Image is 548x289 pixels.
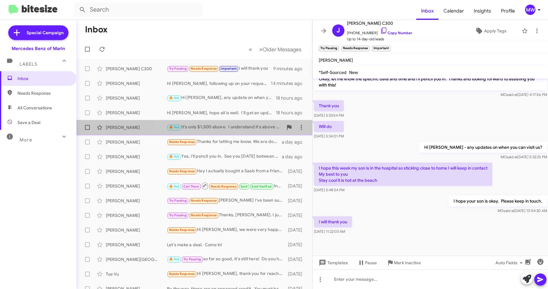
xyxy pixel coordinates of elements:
span: Auto Fields [495,257,525,268]
span: Needs Response [191,67,217,71]
span: 🔥 Hot [169,125,179,129]
small: Try Pausing [319,46,339,51]
a: Special Campaign [8,25,68,40]
span: More [20,137,32,143]
span: Needs Response [191,199,217,203]
span: said at [506,155,517,159]
span: Sold [241,185,248,188]
button: Apply Tags [462,25,519,36]
div: [PERSON_NAME] [106,242,167,248]
span: Needs Response [169,228,195,232]
span: said at [503,208,514,213]
span: New [349,70,358,75]
div: Let's make a deal. Come in! [167,242,286,248]
div: [DATE] [286,168,307,174]
span: All Conversations [17,105,52,111]
div: [PERSON_NAME] [106,183,167,189]
div: Thanks, [PERSON_NAME]. I just want to be upfront—I’ll be going with the dealer who can provide me... [167,212,286,219]
button: Previous [245,43,256,56]
span: MO [DATE] 4:17:56 PM [500,92,547,97]
div: Tue Vu [106,271,167,277]
p: Hi [PERSON_NAME] - any updates on when you can visit us? [419,142,547,153]
p: Okay, let me know the specific date and time and i'll pencil you in. Thanks and looking forward t... [314,73,547,90]
div: [DATE] [286,271,307,277]
div: Hi [PERSON_NAME], any update on when you would like to visit [GEOGRAPHIC_DATA]? [167,94,276,101]
div: [PERSON_NAME] [106,168,167,174]
p: I will thank you [314,216,352,227]
span: Try Pausing [169,67,187,71]
span: Save a Deal [17,119,40,126]
p: Thank you [314,100,344,111]
span: Needs Response [169,140,195,144]
button: Auto Fields [491,257,530,268]
span: Needs Response [169,272,195,276]
span: Special Campaign [27,30,64,36]
div: [PERSON_NAME] [106,227,167,233]
div: a day ago [282,139,307,145]
span: Inbox [17,75,69,82]
p: I hope your son is okay. Please keep in touch. [448,196,547,207]
span: Templates [318,257,348,268]
button: MW [520,5,541,15]
span: [DATE] 5:48:54 PM [314,188,344,192]
span: [PHONE_NUMBER] [347,27,412,36]
div: Mercedes Benz of Marin [12,46,65,52]
span: [DATE] 5:34:01 PM [314,134,344,138]
span: 🔥 Hot [169,96,179,100]
div: Thanks for letting me know. We are down to the final few cars and want to get the details as far ... [167,138,282,145]
div: [PERSON_NAME] [106,80,167,86]
span: said at [506,92,517,97]
small: Needs Response [341,46,370,51]
span: « [249,46,252,53]
span: 🔥 Hot [169,155,179,159]
div: [PERSON_NAME] [106,212,167,218]
button: Pause [353,257,382,268]
div: MW [525,5,535,15]
a: Calendar [439,2,469,20]
span: *Self-Sourced [319,70,347,75]
span: Apply Tags [484,25,506,36]
p: Will do [314,121,344,132]
div: Hi [PERSON_NAME], we were very happy with everything - thank you very much. All to our liking and... [167,226,286,233]
h1: Inbox [85,25,108,35]
div: [DATE] [286,227,307,233]
div: [PERSON_NAME] I've been super busy but I'll get back to my GLS project soon. Thanks RZ [167,197,286,204]
span: Labels [20,61,37,67]
p: I hope this week my son is in the hospital so sticking close to home I will keep in contact My be... [314,163,492,186]
span: Needs Response [169,169,195,173]
span: J [337,26,340,35]
span: [PERSON_NAME] [319,57,353,63]
div: [DATE] [286,242,307,248]
span: [DATE] 11:22:03 AM [314,229,345,234]
span: 🔥 Hot [169,257,179,261]
div: [PERSON_NAME] C300 [106,66,167,72]
div: [PERSON_NAME] [106,110,167,116]
span: Needs Response [17,90,69,96]
div: [PERSON_NAME] [106,154,167,160]
div: [DATE] [286,212,307,218]
span: Pause [365,257,377,268]
span: » [259,46,263,53]
span: [DATE] 5:33:54 PM [314,113,344,118]
span: Needs Response [211,185,237,188]
span: Up to 14-day-old leads [347,36,412,42]
span: Needs Response [191,213,217,217]
span: Insights [469,2,496,20]
div: 18 hours ago [276,110,307,116]
span: MO [DATE] 5:32:25 PM [500,155,547,159]
span: Sold Verified [252,185,272,188]
div: [DATE] [286,256,307,262]
div: Hi [PERSON_NAME], thank you for reaching out. I came to visit a few weeks ago but ultimately deci... [167,270,286,277]
button: Next [256,43,305,56]
div: Inbound Call [167,182,286,190]
button: Mark Inactive [382,257,426,268]
div: 9 minutes ago [273,66,307,72]
small: Important [372,46,390,51]
input: Search [74,2,202,17]
div: 18 hours ago [276,95,307,101]
span: Inbox [416,2,439,20]
div: Hi [PERSON_NAME], hope all is well. I'll get an update on the Lr4 [DATE] on timing. Are you still... [167,110,276,116]
div: Hi [PERSON_NAME], following up on your request for assistance. How can I assist you? [167,80,271,86]
span: MO [DATE] 10:54:30 AM [497,208,547,213]
div: [PERSON_NAME] [106,95,167,101]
